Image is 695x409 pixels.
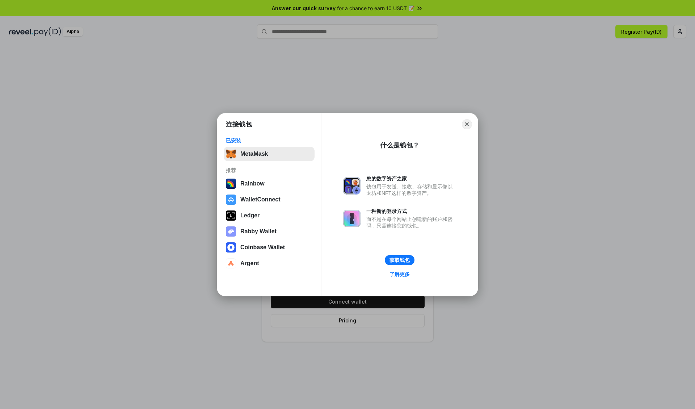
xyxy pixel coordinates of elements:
[224,240,315,255] button: Coinbase Wallet
[226,258,236,268] img: svg+xml,%3Csvg%20width%3D%2228%22%20height%3D%2228%22%20viewBox%3D%220%200%2028%2028%22%20fill%3D...
[226,226,236,237] img: svg+xml,%3Csvg%20xmlns%3D%22http%3A%2F%2Fwww.w3.org%2F2000%2Fsvg%22%20fill%3D%22none%22%20viewBox...
[226,210,236,221] img: svg+xml,%3Csvg%20xmlns%3D%22http%3A%2F%2Fwww.w3.org%2F2000%2Fsvg%22%20width%3D%2228%22%20height%3...
[224,256,315,271] button: Argent
[240,151,268,157] div: MetaMask
[240,260,259,267] div: Argent
[240,244,285,251] div: Coinbase Wallet
[224,208,315,223] button: Ledger
[366,208,456,214] div: 一种新的登录方式
[224,224,315,239] button: Rabby Wallet
[226,149,236,159] img: svg+xml,%3Csvg%20fill%3D%22none%22%20height%3D%2233%22%20viewBox%3D%220%200%2035%2033%22%20width%...
[240,180,265,187] div: Rainbow
[224,147,315,161] button: MetaMask
[226,120,252,129] h1: 连接钱包
[226,195,236,205] img: svg+xml,%3Csvg%20width%3D%2228%22%20height%3D%2228%22%20viewBox%3D%220%200%2028%2028%22%20fill%3D...
[385,270,414,279] a: 了解更多
[226,137,312,144] div: 已安装
[224,176,315,191] button: Rainbow
[224,192,315,207] button: WalletConnect
[380,141,419,150] div: 什么是钱包？
[226,179,236,189] img: svg+xml,%3Csvg%20width%3D%22120%22%20height%3D%22120%22%20viewBox%3D%220%200%20120%20120%22%20fil...
[226,167,312,174] div: 推荐
[343,210,361,227] img: svg+xml,%3Csvg%20xmlns%3D%22http%3A%2F%2Fwww.w3.org%2F2000%2Fsvg%22%20fill%3D%22none%22%20viewBox...
[240,196,281,203] div: WalletConnect
[240,228,277,235] div: Rabby Wallet
[366,183,456,196] div: 钱包用于发送、接收、存储和显示像以太坊和NFT这样的数字资产。
[389,257,410,263] div: 获取钱包
[240,212,260,219] div: Ledger
[226,242,236,253] img: svg+xml,%3Csvg%20width%3D%2228%22%20height%3D%2228%22%20viewBox%3D%220%200%2028%2028%22%20fill%3D...
[385,255,414,265] button: 获取钱包
[366,175,456,182] div: 您的数字资产之家
[343,177,361,195] img: svg+xml,%3Csvg%20xmlns%3D%22http%3A%2F%2Fwww.w3.org%2F2000%2Fsvg%22%20fill%3D%22none%22%20viewBox...
[389,271,410,277] div: 了解更多
[462,119,472,129] button: Close
[366,216,456,229] div: 而不是在每个网站上创建新的账户和密码，只需连接您的钱包。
